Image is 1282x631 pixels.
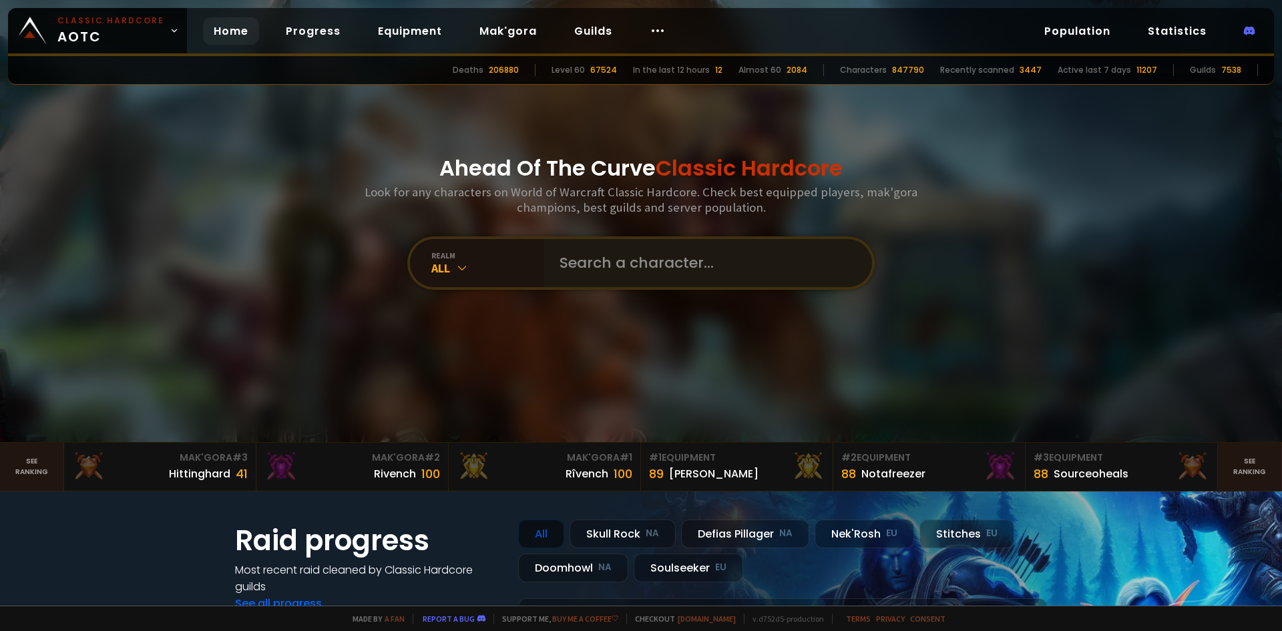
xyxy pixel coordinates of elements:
div: 100 [421,465,440,483]
h1: Ahead Of The Curve [439,152,843,184]
a: See all progress [235,596,322,611]
div: In the last 12 hours [633,64,710,76]
span: # 2 [425,451,440,464]
small: NA [646,527,659,540]
small: NA [598,561,612,574]
div: Equipment [1034,451,1209,465]
div: All [518,519,564,548]
div: 88 [841,465,856,483]
div: Notafreezer [861,465,925,482]
span: Checkout [626,614,736,624]
div: Hittinghard [169,465,230,482]
a: a fan [385,614,405,624]
div: All [431,260,544,276]
span: Made by [345,614,405,624]
a: Mak'Gora#1Rîvench100 [449,443,641,491]
h1: Raid progress [235,519,502,562]
h4: Most recent raid cleaned by Classic Hardcore guilds [235,562,502,595]
div: Doomhowl [518,554,628,582]
h3: Look for any characters on World of Warcraft Classic Hardcore. Check best equipped players, mak'g... [359,184,923,215]
a: Buy me a coffee [552,614,618,624]
a: Privacy [876,614,905,624]
div: Equipment [649,451,825,465]
a: #2Equipment88Notafreezer [833,443,1026,491]
span: # 3 [232,451,248,464]
div: Skull Rock [570,519,676,548]
div: Recently scanned [940,64,1014,76]
div: Deaths [453,64,483,76]
div: 12 [715,64,722,76]
div: 67524 [590,64,617,76]
span: # 2 [841,451,857,464]
small: NA [779,527,793,540]
a: Consent [910,614,945,624]
div: Rîvench [566,465,608,482]
div: Level 60 [552,64,585,76]
div: Stitches [919,519,1014,548]
a: Progress [275,17,351,45]
div: 89 [649,465,664,483]
div: realm [431,250,544,260]
div: 88 [1034,465,1048,483]
a: Mak'Gora#2Rivench100 [256,443,449,491]
small: Classic Hardcore [57,15,164,27]
a: #3Equipment88Sourceoheals [1026,443,1218,491]
span: AOTC [57,15,164,47]
a: Statistics [1137,17,1217,45]
span: Support me, [493,614,618,624]
span: # 3 [1034,451,1049,464]
a: [DOMAIN_NAME] [678,614,736,624]
a: Guilds [564,17,623,45]
small: EU [715,561,726,574]
a: Population [1034,17,1121,45]
div: 100 [614,465,632,483]
div: Almost 60 [738,64,781,76]
div: 3447 [1020,64,1042,76]
div: 2084 [787,64,807,76]
small: EU [986,527,998,540]
div: 11207 [1136,64,1157,76]
div: [PERSON_NAME] [669,465,759,482]
a: Home [203,17,259,45]
div: 7538 [1221,64,1241,76]
div: Soulseeker [634,554,743,582]
div: Active last 7 days [1058,64,1131,76]
a: Report a bug [423,614,475,624]
span: v. d752d5 - production [744,614,824,624]
div: 206880 [489,64,519,76]
div: Rivench [374,465,416,482]
input: Search a character... [552,239,856,287]
span: # 1 [649,451,662,464]
div: Mak'Gora [457,451,632,465]
a: Mak'gora [469,17,548,45]
small: EU [886,527,897,540]
div: 847790 [892,64,924,76]
div: 41 [236,465,248,483]
div: Mak'Gora [72,451,248,465]
a: #1Equipment89[PERSON_NAME] [641,443,833,491]
div: Guilds [1190,64,1216,76]
a: Classic HardcoreAOTC [8,8,187,53]
a: Seeranking [1218,443,1282,491]
div: Characters [840,64,887,76]
a: Mak'Gora#3Hittinghard41 [64,443,256,491]
a: Equipment [367,17,453,45]
span: Classic Hardcore [656,153,843,183]
div: Sourceoheals [1054,465,1128,482]
a: Terms [846,614,871,624]
div: Nek'Rosh [815,519,914,548]
span: # 1 [620,451,632,464]
div: Equipment [841,451,1017,465]
div: Mak'Gora [264,451,440,465]
div: Defias Pillager [681,519,809,548]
